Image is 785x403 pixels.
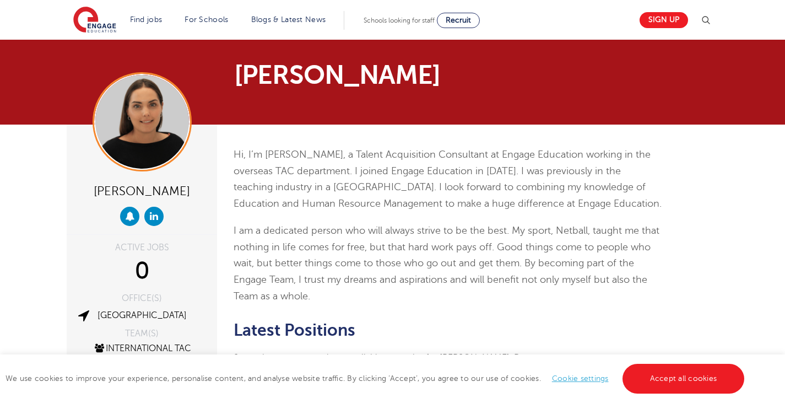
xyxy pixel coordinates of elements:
a: International TAC [93,343,191,353]
h2: Latest Positions [234,321,663,340]
a: team page [551,353,593,363]
span: We use cookies to improve your experience, personalise content, and analyse website traffic. By c... [6,374,747,383]
span: Recruit [446,16,471,24]
div: ACTIVE JOBS [75,243,209,252]
div: TEAM(S) [75,329,209,338]
a: For Schools [185,15,228,24]
div: [PERSON_NAME] [75,180,209,201]
div: OFFICE(S) [75,294,209,303]
a: [GEOGRAPHIC_DATA] [98,310,187,320]
span: Schools looking for staff [364,17,435,24]
a: Sign up [640,12,688,28]
a: Cookie settings [552,374,609,383]
p: I am a dedicated person who will always strive to be the best. My sport, Netball, taught me that ... [234,223,663,304]
a: Recruit [437,13,480,28]
a: Accept all cookies [622,364,745,394]
a: Blogs & Latest News [251,15,326,24]
h1: [PERSON_NAME] [234,62,496,88]
p: Sorry, there are currently no available vacancies for [PERSON_NAME]. Return to . [234,351,663,365]
div: 0 [75,257,209,285]
img: Engage Education [73,7,116,34]
p: Hi, I’m [PERSON_NAME], a Talent Acquisition Consultant at Engage Education working in the oversea... [234,147,663,212]
a: Find jobs [130,15,163,24]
